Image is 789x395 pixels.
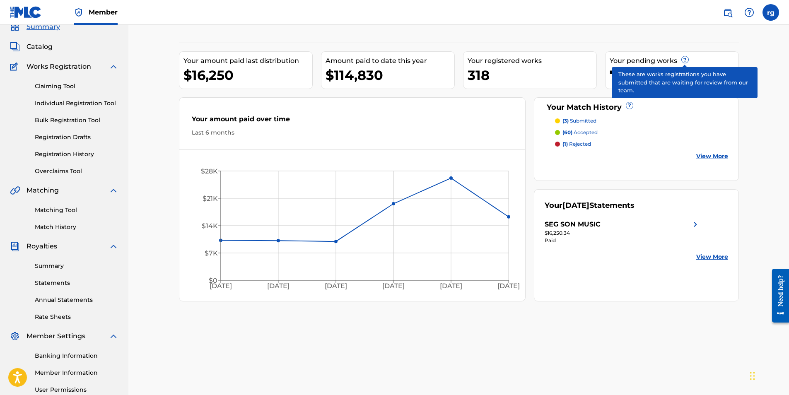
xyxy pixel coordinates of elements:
p: rejected [562,140,591,148]
div: 318 [468,66,596,84]
span: Catalog [27,42,53,52]
tspan: [DATE] [382,282,405,290]
a: View More [696,152,728,161]
div: Last 6 months [192,128,513,137]
iframe: Resource Center [766,263,789,329]
img: expand [109,331,118,341]
img: Matching [10,185,20,195]
img: Summary [10,22,20,32]
tspan: [DATE] [267,282,290,290]
a: Registration Drafts [35,133,118,142]
span: (60) [562,129,572,135]
div: Help [741,4,758,21]
a: Statements [35,279,118,287]
a: Banking Information [35,352,118,360]
img: expand [109,241,118,251]
img: Top Rightsholder [74,7,84,17]
span: (1) [562,141,568,147]
div: $16,250.34 [545,229,700,237]
img: MLC Logo [10,6,42,18]
span: Royalties [27,241,57,251]
a: Match History [35,223,118,231]
div: Drag [750,364,755,388]
a: SEG SON MUSICright chevron icon$16,250.34Paid [545,219,700,244]
p: accepted [562,129,598,136]
div: SEG SON MUSIC [545,219,601,229]
img: Royalties [10,241,20,251]
div: Your Match History [545,102,728,113]
a: CatalogCatalog [10,42,53,52]
div: $114,830 [326,66,454,84]
tspan: [DATE] [209,282,232,290]
div: Amount paid to date this year [326,56,454,66]
a: (60) accepted [555,129,728,136]
span: Works Registration [27,62,91,72]
a: Claiming Tool [35,82,118,91]
tspan: [DATE] [440,282,462,290]
a: Rate Sheets [35,313,118,321]
span: Matching [27,185,59,195]
a: SummarySummary [10,22,60,32]
tspan: $28K [200,167,217,175]
img: Member Settings [10,331,20,341]
tspan: $0 [208,277,217,284]
a: (3) submitted [555,117,728,125]
tspan: $14K [201,222,217,230]
a: Public Search [719,4,736,21]
span: ? [682,56,688,63]
div: $16,250 [183,66,312,84]
a: Overclaims Tool [35,167,118,176]
a: (1) rejected [555,140,728,148]
img: search [723,7,733,17]
span: (3) [562,118,569,124]
div: Your registered works [468,56,596,66]
a: Member Information [35,369,118,377]
a: Bulk Registration Tool [35,116,118,125]
span: Member Settings [27,331,85,341]
img: Works Registration [10,62,21,72]
span: Member [89,7,118,17]
img: expand [109,185,118,195]
img: right chevron icon [690,219,700,229]
a: Registration History [35,150,118,159]
div: Your pending works [610,56,738,66]
a: Summary [35,262,118,270]
a: User Permissions [35,385,118,394]
a: View More [696,253,728,261]
tspan: [DATE] [497,282,520,290]
div: User Menu [762,4,779,21]
img: help [744,7,754,17]
p: submitted [562,117,596,125]
img: expand [109,62,118,72]
span: Summary [27,22,60,32]
span: ? [626,102,633,109]
tspan: [DATE] [325,282,347,290]
a: Matching Tool [35,206,118,214]
div: Your amount paid over time [192,114,513,128]
img: Catalog [10,42,20,52]
tspan: $7K [204,249,217,257]
a: Individual Registration Tool [35,99,118,108]
iframe: Chat Widget [748,355,789,395]
span: [DATE] [562,201,589,210]
div: Paid [545,237,700,244]
a: Annual Statements [35,296,118,304]
div: 7 [610,66,738,84]
div: Your amount paid last distribution [183,56,312,66]
div: Your Statements [545,200,635,211]
tspan: $21K [202,195,217,202]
